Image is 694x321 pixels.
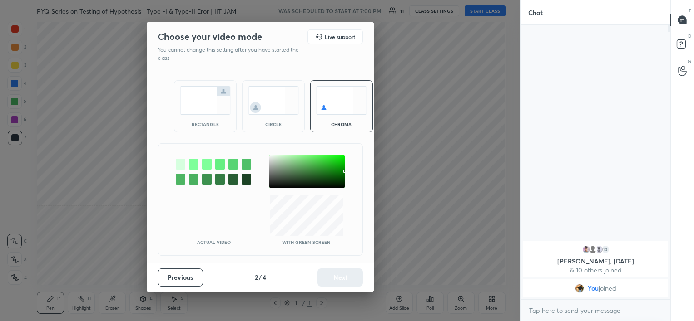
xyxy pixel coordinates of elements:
div: 10 [601,245,610,254]
h4: 4 [263,272,266,282]
span: joined [599,285,616,292]
img: normalScreenIcon.ae25ed63.svg [180,86,231,115]
p: Actual Video [197,240,231,244]
button: Previous [158,268,203,287]
p: T [689,7,691,14]
span: You [588,285,599,292]
img: 5e1f66a2e018416d848ccd0b71c63bf1.jpg [575,284,584,293]
img: default.png [588,245,597,254]
p: With green screen [282,240,331,244]
img: circleScreenIcon.acc0effb.svg [248,86,299,115]
h4: / [259,272,262,282]
p: [PERSON_NAME], [DATE] [529,258,663,265]
p: Chat [521,0,550,24]
p: You cannot change this setting after you have started the class [158,46,305,62]
div: rectangle [187,122,223,126]
img: c45aa34c5ceb498eabd9c86759d599e2.jpg [582,245,591,254]
div: chroma [323,122,360,126]
img: chromaScreenIcon.c19ab0a0.svg [316,86,367,115]
p: G [688,58,691,65]
p: & 10 others joined [529,267,663,274]
p: D [688,33,691,39]
h4: 2 [255,272,258,282]
div: grid [521,239,670,299]
div: circle [255,122,292,126]
h2: Choose your video mode [158,31,262,43]
img: 3 [595,245,604,254]
h5: Live support [325,34,355,39]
